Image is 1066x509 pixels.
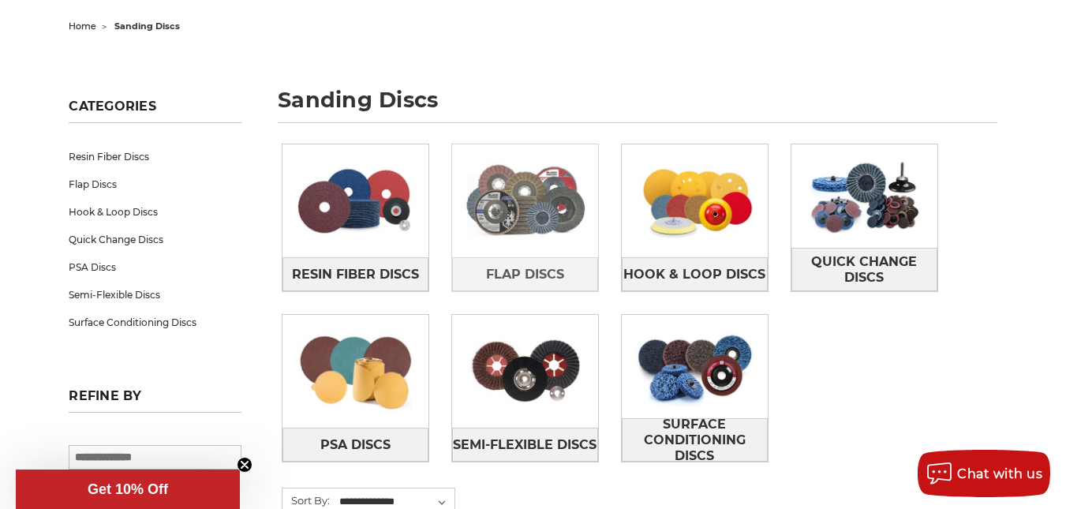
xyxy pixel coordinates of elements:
span: Flap Discs [486,261,564,288]
a: Resin Fiber Discs [282,257,428,291]
a: PSA Discs [282,428,428,462]
h5: Categories [69,99,241,123]
img: Flap Discs [452,149,598,253]
a: Resin Fiber Discs [69,143,241,170]
span: Semi-Flexible Discs [453,432,597,458]
a: PSA Discs [69,253,241,281]
a: Surface Conditioning Discs [622,418,768,462]
span: Resin Fiber Discs [292,261,419,288]
button: Close teaser [237,457,252,473]
img: PSA Discs [282,320,428,423]
span: Chat with us [957,466,1042,481]
div: Get 10% OffClose teaser [16,470,240,509]
a: Semi-Flexible Discs [69,281,241,309]
img: Semi-Flexible Discs [452,320,598,423]
a: Hook & Loop Discs [622,257,768,291]
h5: Refine by [69,388,241,413]
img: Resin Fiber Discs [282,149,428,253]
span: Get 10% Off [88,481,168,497]
img: Quick Change Discs [791,144,937,248]
button: Chat with us [918,450,1050,497]
span: Hook & Loop Discs [623,261,765,288]
img: Surface Conditioning Discs [622,315,768,418]
h1: sanding discs [278,89,997,123]
img: Hook & Loop Discs [622,149,768,253]
span: PSA Discs [320,432,391,458]
a: Quick Change Discs [69,226,241,253]
a: Flap Discs [452,257,598,291]
a: home [69,21,96,32]
span: Surface Conditioning Discs [623,411,767,470]
a: Hook & Loop Discs [69,198,241,226]
span: Quick Change Discs [792,249,937,291]
a: Flap Discs [69,170,241,198]
a: Semi-Flexible Discs [452,428,598,462]
a: Quick Change Discs [791,248,937,291]
a: Surface Conditioning Discs [69,309,241,336]
span: sanding discs [114,21,180,32]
